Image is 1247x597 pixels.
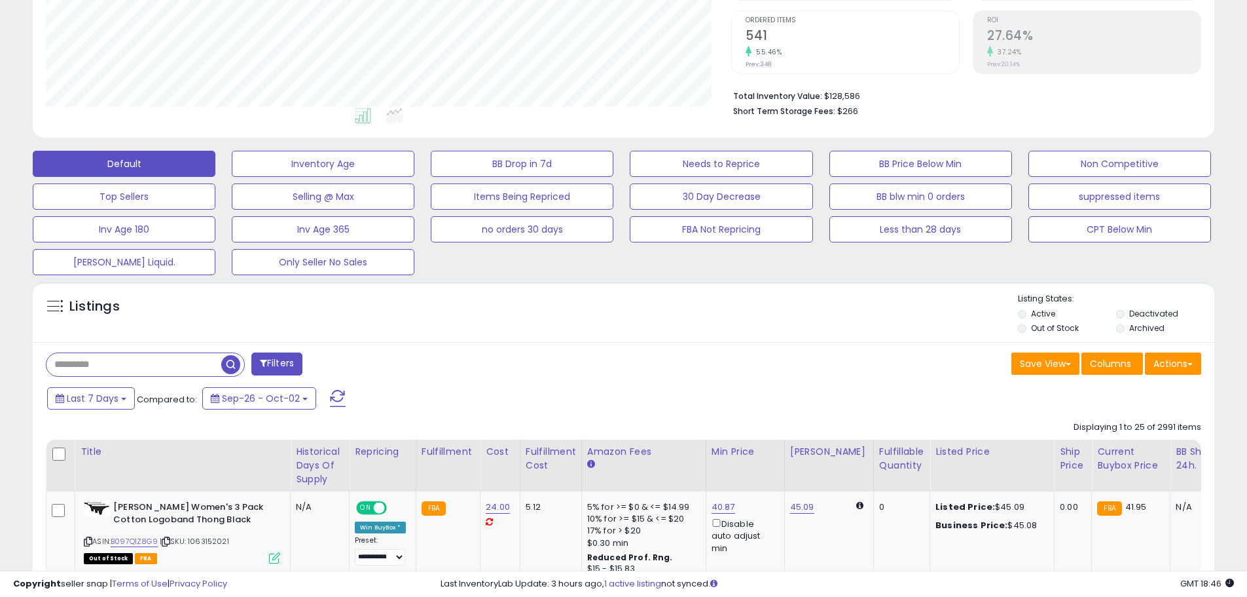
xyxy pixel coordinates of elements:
div: $0.30 min [587,537,696,549]
button: BB blw min 0 orders [829,183,1012,210]
small: Prev: 20.14% [987,60,1020,68]
span: Columns [1090,357,1131,370]
button: Inv Age 365 [232,216,414,242]
label: Deactivated [1129,308,1178,319]
button: Save View [1011,353,1079,375]
button: Inventory Age [232,151,414,177]
small: 37.24% [993,47,1021,57]
a: Privacy Policy [170,577,227,590]
h2: 27.64% [987,28,1201,46]
span: Compared to: [137,393,197,406]
small: Prev: 348 [746,60,771,68]
span: Last 7 Days [67,392,118,405]
div: ASIN: [84,501,280,562]
div: Disable auto adjust min [712,516,774,554]
div: Repricing [355,445,410,459]
a: 1 active listing [604,577,661,590]
button: Inv Age 180 [33,216,215,242]
h5: Listings [69,298,120,316]
button: BB Price Below Min [829,151,1012,177]
label: Active [1031,308,1055,319]
div: Fulfillment Cost [526,445,576,472]
b: Total Inventory Value: [733,90,822,102]
button: Columns [1081,353,1143,375]
label: Archived [1129,322,1165,334]
span: Sep-26 - Oct-02 [222,392,300,405]
button: no orders 30 days [431,216,613,242]
button: Default [33,151,215,177]
div: Title [81,445,285,459]
button: FBA Not Repricing [630,216,812,242]
small: 55.46% [751,47,782,57]
div: $45.08 [935,520,1044,531]
div: 10% for >= $15 & <= $20 [587,513,696,525]
div: Current Buybox Price [1097,445,1165,472]
button: [PERSON_NAME] Liquid. [33,249,215,275]
a: Terms of Use [112,577,168,590]
div: Amazon Fees [587,445,700,459]
div: 0 [879,501,920,513]
div: Displaying 1 to 25 of 2991 items [1074,421,1201,434]
button: Items Being Repriced [431,183,613,210]
span: 41.95 [1125,501,1147,513]
div: Preset: [355,536,406,566]
button: Non Competitive [1028,151,1211,177]
span: OFF [385,503,406,514]
a: 24.00 [486,501,510,514]
button: Top Sellers [33,183,215,210]
div: Historical Days Of Supply [296,445,344,486]
div: 5.12 [526,501,571,513]
div: 5% for >= $0 & <= $14.99 [587,501,696,513]
button: Only Seller No Sales [232,249,414,275]
a: 40.87 [712,501,735,514]
div: N/A [296,501,339,513]
span: $266 [837,105,858,117]
button: Selling @ Max [232,183,414,210]
div: Fulfillment [422,445,475,459]
b: [PERSON_NAME] Women's 3 Pack Cotton Logoband Thong Black [113,501,272,529]
strong: Copyright [13,577,61,590]
div: Ship Price [1060,445,1086,472]
div: Min Price [712,445,779,459]
button: BB Drop in 7d [431,151,613,177]
li: $128,586 [733,87,1191,103]
div: N/A [1176,501,1219,513]
p: Listing States: [1018,293,1214,305]
span: ROI [987,17,1201,24]
small: FBA [422,501,446,516]
div: Cost [486,445,515,459]
div: BB Share 24h. [1176,445,1223,472]
button: Actions [1145,353,1201,375]
div: $45.09 [935,501,1044,513]
button: Filters [251,353,302,376]
span: ON [357,503,374,514]
button: Needs to Reprice [630,151,812,177]
div: seller snap | | [13,578,227,590]
a: 45.09 [790,501,814,514]
div: 17% for > $20 [587,525,696,537]
b: Reduced Prof. Rng. [587,552,673,563]
b: Business Price: [935,519,1007,531]
button: Sep-26 - Oct-02 [202,387,316,410]
h2: 541 [746,28,959,46]
div: Win BuyBox * [355,522,406,533]
span: 2025-10-10 18:46 GMT [1180,577,1234,590]
button: Less than 28 days [829,216,1012,242]
div: Last InventoryLab Update: 3 hours ago, not synced. [441,578,1234,590]
small: FBA [1097,501,1121,516]
div: [PERSON_NAME] [790,445,868,459]
div: Listed Price [935,445,1049,459]
button: CPT Below Min [1028,216,1211,242]
b: Short Term Storage Fees: [733,106,835,117]
button: suppressed items [1028,183,1211,210]
div: 0.00 [1060,501,1081,513]
div: Fulfillable Quantity [879,445,924,472]
span: All listings that are currently out of stock and unavailable for purchase on Amazon [84,553,133,564]
span: FBA [135,553,157,564]
label: Out of Stock [1031,322,1079,334]
b: Listed Price: [935,501,995,513]
button: 30 Day Decrease [630,183,812,210]
a: B097Q1Z8G9 [111,536,158,547]
span: Ordered Items [746,17,959,24]
small: Amazon Fees. [587,459,595,471]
